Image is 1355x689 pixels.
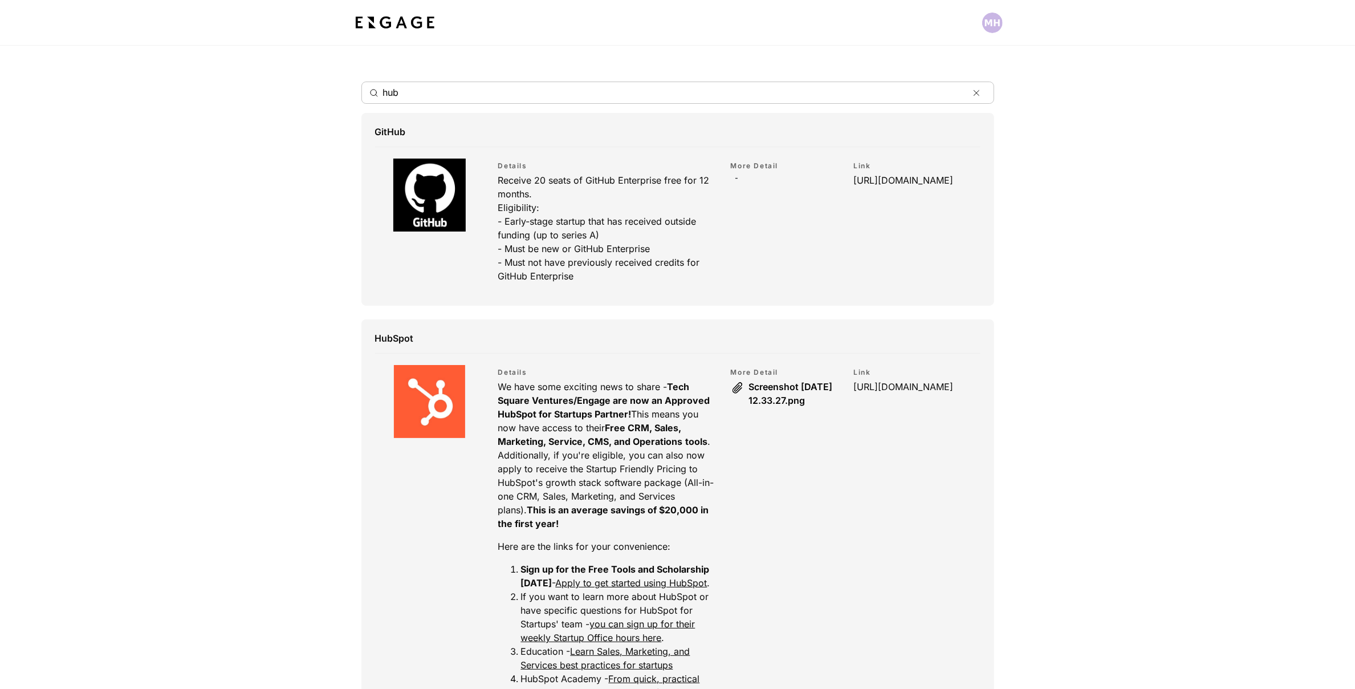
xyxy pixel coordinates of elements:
[498,540,717,553] p: Here are the links for your convenience:
[375,333,485,344] h2: HubSpot
[731,171,840,185] div: -
[982,13,1003,33] button: Open profile menu
[498,363,717,378] p: Details
[498,173,717,283] p: Receive 20 seats of GitHub Enterprise free for 12 months. Eligibility: - Early-stage startup that...
[498,380,717,530] p: We have some exciting news to share - This means you now have access to their . Additionally, if ...
[521,564,710,589] strong: Sign up for the Free Tools and Scholarship [DATE]
[375,127,485,137] h2: GitHub
[353,13,437,33] img: bdf1fb74-1727-4ba0-a5bd-bc74ae9fc70b.jpeg
[854,378,954,394] div: [URL][DOMAIN_NAME]
[375,365,485,438] img: gallery-item
[854,171,954,187] div: [URL][DOMAIN_NAME]
[686,436,708,447] strong: tools
[498,156,717,171] p: Details
[731,156,840,171] p: More Detail
[854,363,1000,378] p: Link
[854,172,954,186] a: [URL][DOMAIN_NAME]
[982,13,1003,33] img: Profile picture of Maddie Harper
[731,363,840,378] p: More Detail
[521,562,717,590] li: - .
[854,379,954,392] a: [URL][DOMAIN_NAME]
[556,577,707,589] a: Apply to get started using HubSpot
[521,646,690,671] a: Learn Sales, Marketing, and Services best practices for startups
[749,380,840,407] span: Screenshot [DATE] 12.33.27.png
[521,645,717,672] li: Education -
[521,590,717,645] li: If you want to learn more about HubSpot or have specific questions for HubSpot for Startups' team...
[383,82,961,104] input: Type here to search
[521,618,695,643] a: you can sign up for their weekly Startup Office hours here
[498,381,710,420] strong: Tech Square Ventures/Engage are now an Approved HubSpot for Startups Partner!
[498,504,709,529] strong: This is an average savings of $20,000 in the first year!
[375,159,485,232] img: gallery-item
[854,156,1000,171] p: Link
